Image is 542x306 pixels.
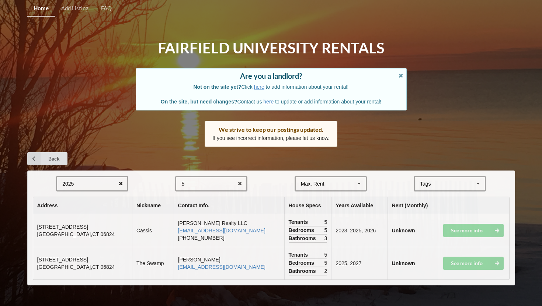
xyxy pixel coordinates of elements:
[132,214,174,247] td: Cassis
[289,259,316,267] span: Bedrooms
[324,259,327,267] span: 5
[289,267,318,275] span: Bathrooms
[324,235,327,242] span: 3
[161,99,381,105] span: Contact us to update or add information about your rental!
[178,264,265,270] a: [EMAIL_ADDRESS][DOMAIN_NAME]
[37,231,115,237] span: [GEOGRAPHIC_DATA] , CT 06824
[37,224,88,230] span: [STREET_ADDRESS]
[161,99,237,105] b: On the site, but need changes?
[158,39,384,57] h1: Fairfield University Rentals
[289,218,310,226] span: Tenants
[388,197,439,214] th: Rent (Monthly)
[178,228,265,233] a: [EMAIL_ADDRESS][DOMAIN_NAME]
[331,247,387,279] td: 2025, 2027
[331,214,387,247] td: 2023, 2025, 2026
[33,197,132,214] th: Address
[289,226,316,234] span: Bedrooms
[331,197,387,214] th: Years Available
[37,257,88,263] span: [STREET_ADDRESS]
[418,180,442,188] div: Tags
[289,235,318,242] span: Bathrooms
[392,260,415,266] b: Unknown
[301,181,324,186] div: Max. Rent
[254,84,264,90] a: here
[324,218,327,226] span: 5
[212,134,330,142] p: If you see incorrect information, please let us know.
[27,1,55,17] a: Home
[62,181,74,186] div: 2025
[174,214,284,247] td: [PERSON_NAME] Realty LLC [PHONE_NUMBER]
[324,267,327,275] span: 2
[194,84,349,90] span: Click to add information about your rental!
[284,197,331,214] th: House Specs
[143,72,399,80] div: Are you a landlord?
[263,99,274,105] a: here
[174,197,284,214] th: Contact Info.
[289,251,310,258] span: Tenants
[181,181,184,186] div: 5
[27,152,67,165] a: Back
[324,251,327,258] span: 5
[392,228,415,233] b: Unknown
[95,1,118,17] a: FAQ
[55,1,95,17] a: Add Listing
[132,247,174,279] td: The Swamp
[37,264,115,270] span: [GEOGRAPHIC_DATA] , CT 06824
[212,126,330,133] div: We strive to keep our postings updated.
[174,247,284,279] td: [PERSON_NAME]
[324,226,327,234] span: 5
[132,197,174,214] th: Nickname
[194,84,242,90] b: Not on the site yet?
